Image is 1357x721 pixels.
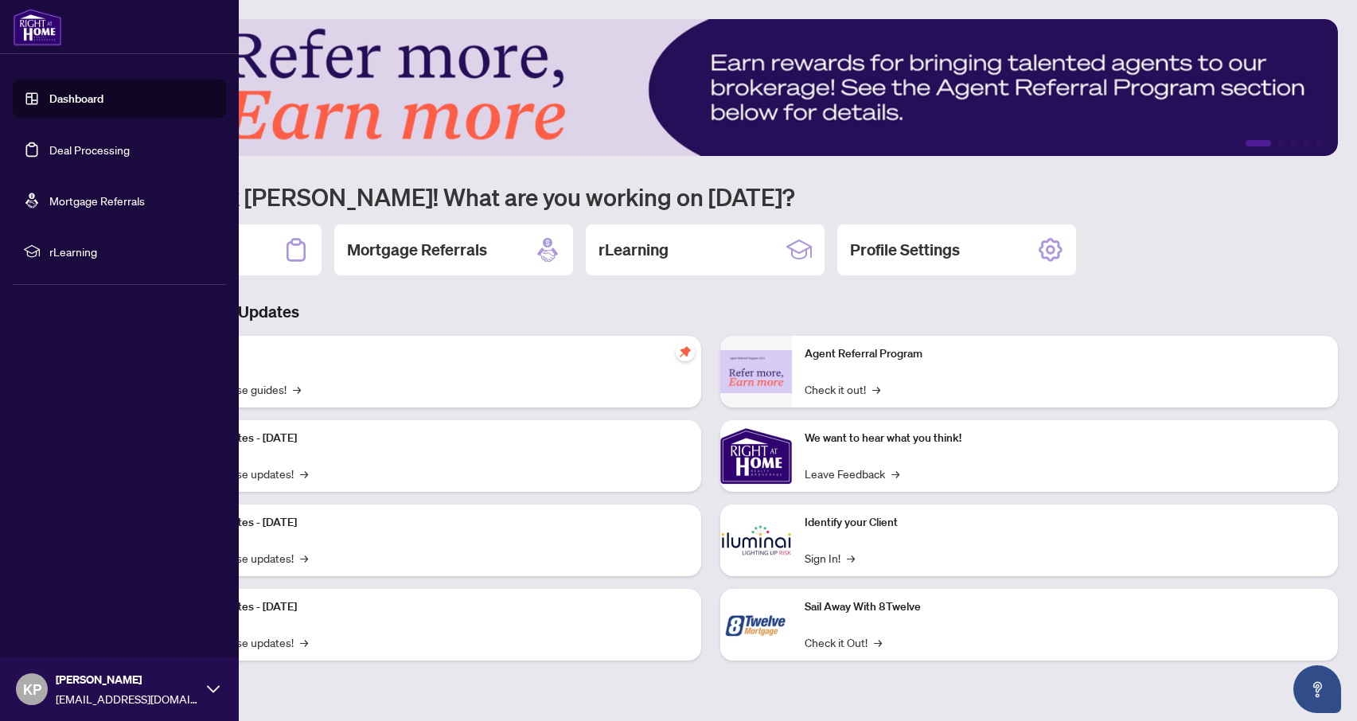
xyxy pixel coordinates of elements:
[676,342,695,361] span: pushpin
[891,465,899,482] span: →
[300,633,308,651] span: →
[805,430,1326,447] p: We want to hear what you think!
[1316,140,1322,146] button: 5
[805,514,1326,532] p: Identify your Client
[805,598,1326,616] p: Sail Away With 8Twelve
[83,19,1338,156] img: Slide 0
[1303,140,1309,146] button: 4
[49,193,145,208] a: Mortgage Referrals
[13,8,62,46] img: logo
[83,181,1338,212] h1: Welcome back [PERSON_NAME]! What are you working on [DATE]?
[872,380,880,398] span: →
[56,671,199,688] span: [PERSON_NAME]
[300,465,308,482] span: →
[167,345,688,363] p: Self-Help
[167,598,688,616] p: Platform Updates - [DATE]
[23,678,41,700] span: KP
[1290,140,1297,146] button: 3
[167,430,688,447] p: Platform Updates - [DATE]
[167,514,688,532] p: Platform Updates - [DATE]
[720,589,792,661] img: Sail Away With 8Twelve
[1293,665,1341,713] button: Open asap
[1277,140,1284,146] button: 2
[805,633,882,651] a: Check it Out!→
[83,301,1338,323] h3: Brokerage & Industry Updates
[347,239,487,261] h2: Mortgage Referrals
[720,420,792,492] img: We want to hear what you think!
[720,505,792,576] img: Identify your Client
[720,350,792,394] img: Agent Referral Program
[599,239,669,261] h2: rLearning
[850,239,960,261] h2: Profile Settings
[874,633,882,651] span: →
[1246,140,1271,146] button: 1
[805,549,855,567] a: Sign In!→
[293,380,301,398] span: →
[49,142,130,157] a: Deal Processing
[805,345,1326,363] p: Agent Referral Program
[300,549,308,567] span: →
[847,549,855,567] span: →
[49,92,103,106] a: Dashboard
[805,380,880,398] a: Check it out!→
[56,690,199,707] span: [EMAIL_ADDRESS][DOMAIN_NAME]
[805,465,899,482] a: Leave Feedback→
[49,243,215,260] span: rLearning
